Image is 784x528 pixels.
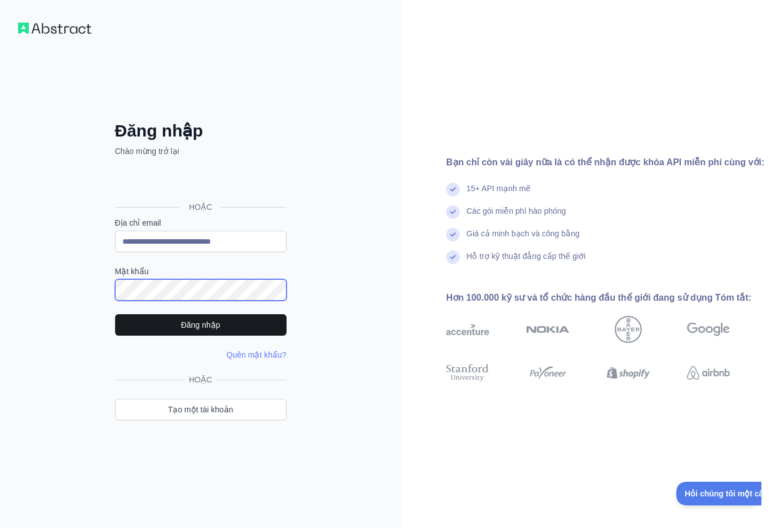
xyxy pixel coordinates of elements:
a: Tạo một tài khoản [115,399,287,420]
font: Đăng nhập [115,121,203,140]
font: Các gói miễn phí hào phóng [466,206,566,215]
font: Bạn chỉ còn vài giây nữa là có thể nhận được khóa API miễn phí cùng với: [446,157,764,167]
font: Tạo một tài khoản [168,405,234,414]
img: Bayer [615,316,642,343]
font: Mật khẩu [115,267,149,276]
img: giọng nhấn mạnh [446,316,489,343]
font: Địa chỉ email [115,218,161,227]
img: Quy trình làm việc [18,23,91,34]
img: airbnb [687,362,730,384]
img: dấu kiểm tra [446,205,460,219]
img: dấu kiểm tra [446,183,460,196]
font: Giá cả minh bạch và công bằng [466,229,580,238]
iframe: Chuyển đổi Hỗ trợ khách hàng [676,482,761,505]
font: 15+ API mạnh mẽ [466,184,531,193]
font: Hơn 100.000 kỹ sư và tổ chức hàng đầu thế giới đang sử dụng Tóm tắt: [446,293,751,302]
img: dấu kiểm tra [446,250,460,264]
img: shopify [607,362,650,384]
font: Hỏi chúng tôi một câu hỏi [8,7,106,16]
font: Hỗ trợ kỹ thuật đẳng cấp thế giới [466,252,585,261]
img: dấu kiểm tra [446,228,460,241]
font: HOẶC [189,203,212,212]
a: Quên mật khẩu? [227,350,287,359]
button: Đăng nhập [115,314,287,336]
img: Đại học Stanford [446,362,489,384]
img: Nokia [526,316,569,343]
font: Đăng nhập [181,320,221,329]
img: Google [687,316,730,343]
iframe: Nút Đăng nhập bằng Google [109,169,290,194]
font: HOẶC [189,375,212,384]
img: payoneer [526,362,569,384]
font: Chào mừng trở lại [115,147,179,156]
